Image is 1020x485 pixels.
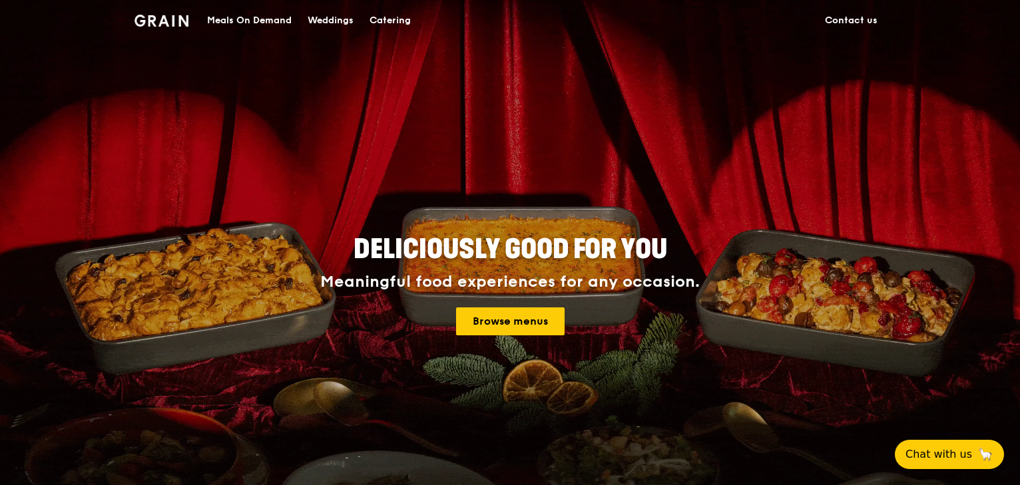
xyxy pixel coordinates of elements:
button: Chat with us🦙 [895,440,1004,469]
a: Contact us [817,1,886,41]
span: 🦙 [977,446,993,462]
div: Meals On Demand [207,1,292,41]
div: Weddings [308,1,354,41]
div: Catering [370,1,411,41]
span: Chat with us [905,446,972,462]
img: Grain [134,15,188,27]
a: Browse menus [456,307,565,335]
a: Catering [362,1,419,41]
a: Weddings [300,1,362,41]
